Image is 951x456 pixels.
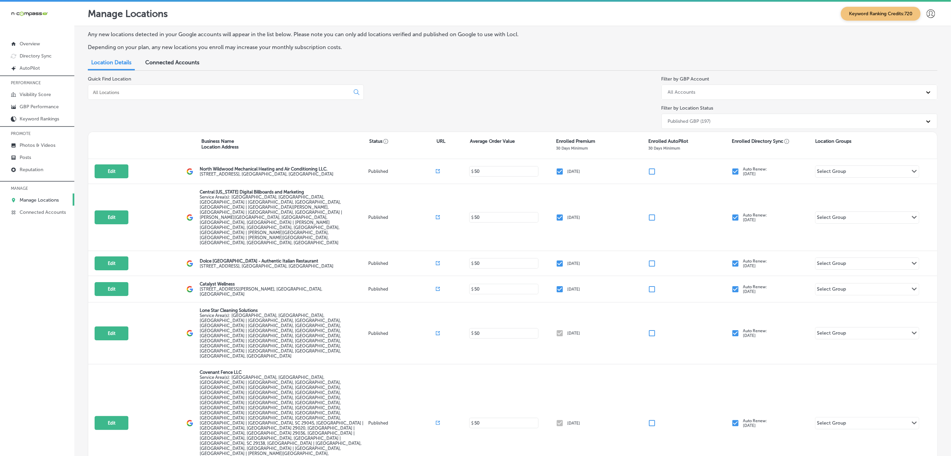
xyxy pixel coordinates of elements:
[200,313,341,359] span: Dallas, TX, USA | Addison, TX, USA | Carrollton, TX, USA | Richardson, TX, USA | Highland Park, T...
[11,10,48,17] img: 660ab0bf-5cc7-4cb8-ba1c-48b5ae0f18e60NCTV_CLogo_TV_Black_-500x88.png
[95,282,128,296] button: Edit
[145,59,199,66] span: Connected Accounts
[436,138,445,144] p: URL
[368,287,436,292] p: Published
[20,142,55,148] p: Photos & Videos
[567,215,580,220] p: [DATE]
[661,105,714,111] label: Filter by Location Status
[567,331,580,336] p: [DATE]
[368,215,436,220] p: Published
[186,168,193,175] img: logo
[817,214,846,222] div: Select Group
[20,104,59,110] p: GBP Performance
[200,258,333,264] p: Dolce [GEOGRAPHIC_DATA] - Authentic Italian Restaurant
[186,286,193,293] img: logo
[470,138,515,144] p: Average Order Value
[20,116,59,122] p: Keyword Rankings
[556,138,596,144] p: Enrolled Premium
[95,416,128,430] button: Edit
[200,308,367,313] p: Lone Star Cleaning Solutions
[200,189,367,195] p: Central [US_STATE] Digital Billboards and Marketing
[368,420,436,426] p: Published
[648,146,680,151] p: 30 Days Minimum
[567,421,580,426] p: [DATE]
[743,259,767,268] p: Auto Renew: [DATE]
[368,169,436,174] p: Published
[20,92,51,97] p: Visibility Score
[816,138,852,144] p: Location Groups
[732,138,790,144] p: Enrolled Directory Sync
[186,420,193,427] img: logo
[668,118,711,124] div: Published GBP (197)
[841,7,921,21] span: Keyword Ranking Credits: 720
[369,138,436,144] p: Status
[95,164,128,178] button: Edit
[743,213,767,222] p: Auto Renew: [DATE]
[20,155,31,160] p: Posts
[817,260,846,268] div: Select Group
[201,138,239,150] p: Business Name Location Address
[743,284,767,294] p: Auto Renew: [DATE]
[88,44,640,50] p: Depending on your plan, any new locations you enroll may increase your monthly subscription costs.
[91,59,131,66] span: Location Details
[556,146,588,151] p: 30 Days Minimum
[95,326,128,340] button: Edit
[817,168,846,176] div: Select Group
[743,328,767,338] p: Auto Renew: [DATE]
[200,264,333,269] label: [STREET_ADDRESS] , [GEOGRAPHIC_DATA], [GEOGRAPHIC_DATA]
[817,420,846,428] div: Select Group
[817,330,846,338] div: Select Group
[471,331,474,336] p: $
[200,166,333,172] p: North Wildwood Mechanical Heating and Air Conditioning LLC.
[200,281,367,287] p: Catalyst Wellness
[88,8,168,19] p: Manage Locations
[661,76,709,82] label: Filter by GBP Account
[95,210,128,224] button: Edit
[95,256,128,270] button: Edit
[92,89,348,95] input: All Locations
[88,76,131,82] label: Quick Find Location
[88,31,640,38] p: Any new locations detected in your Google accounts will appear in the list below. Please note you...
[200,287,367,297] label: [STREET_ADDRESS][PERSON_NAME] , [GEOGRAPHIC_DATA], [GEOGRAPHIC_DATA]
[186,330,193,337] img: logo
[567,287,580,292] p: [DATE]
[200,370,367,375] p: Covenant Fence LLC
[471,287,474,292] p: $
[20,53,52,59] p: Directory Sync
[20,209,66,215] p: Connected Accounts
[186,260,193,267] img: logo
[20,41,40,47] p: Overview
[668,89,696,95] div: All Accounts
[817,286,846,294] div: Select Group
[20,167,43,173] p: Reputation
[743,167,767,176] p: Auto Renew: [DATE]
[471,261,474,266] p: $
[471,421,474,426] p: $
[20,197,59,203] p: Manage Locations
[567,169,580,174] p: [DATE]
[186,214,193,221] img: logo
[471,215,474,220] p: $
[368,261,436,266] p: Published
[743,418,767,428] p: Auto Renew: [DATE]
[200,172,333,177] label: [STREET_ADDRESS] , [GEOGRAPHIC_DATA], [GEOGRAPHIC_DATA]
[471,169,474,174] p: $
[200,195,342,245] span: Orlando, FL, USA | Kissimmee, FL, USA | Meadow Woods, FL 32824, USA | Hunters Creek, FL 32837, US...
[20,65,40,71] p: AutoPilot
[648,138,688,144] p: Enrolled AutoPilot
[567,261,580,266] p: [DATE]
[368,331,436,336] p: Published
